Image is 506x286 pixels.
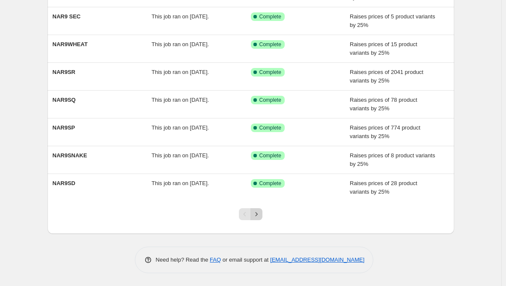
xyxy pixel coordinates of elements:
[350,97,417,112] span: Raises prices of 78 product variants by 25%
[259,13,281,20] span: Complete
[259,97,281,103] span: Complete
[259,69,281,76] span: Complete
[152,124,209,131] span: This job ran on [DATE].
[156,257,210,263] span: Need help? Read the
[53,152,87,159] span: NAR9SNAKE
[152,152,209,159] span: This job ran on [DATE].
[152,97,209,103] span: This job ran on [DATE].
[350,152,435,167] span: Raises prices of 8 product variants by 25%
[259,180,281,187] span: Complete
[152,13,209,20] span: This job ran on [DATE].
[53,13,81,20] span: NAR9 SEC
[152,69,209,75] span: This job ran on [DATE].
[53,97,76,103] span: NAR9SQ
[350,69,423,84] span: Raises prices of 2041 product variants by 25%
[259,152,281,159] span: Complete
[53,124,75,131] span: NAR9SP
[210,257,221,263] a: FAQ
[350,124,420,139] span: Raises prices of 774 product variants by 25%
[259,124,281,131] span: Complete
[350,180,417,195] span: Raises prices of 28 product variants by 25%
[270,257,364,263] a: [EMAIL_ADDRESS][DOMAIN_NAME]
[250,208,262,220] button: Next
[239,208,262,220] nav: Pagination
[152,180,209,186] span: This job ran on [DATE].
[53,41,88,47] span: NAR9WHEAT
[350,13,435,28] span: Raises prices of 5 product variants by 25%
[53,69,75,75] span: NAR9SR
[350,41,417,56] span: Raises prices of 15 product variants by 25%
[152,41,209,47] span: This job ran on [DATE].
[53,180,75,186] span: NAR9SD
[221,257,270,263] span: or email support at
[259,41,281,48] span: Complete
